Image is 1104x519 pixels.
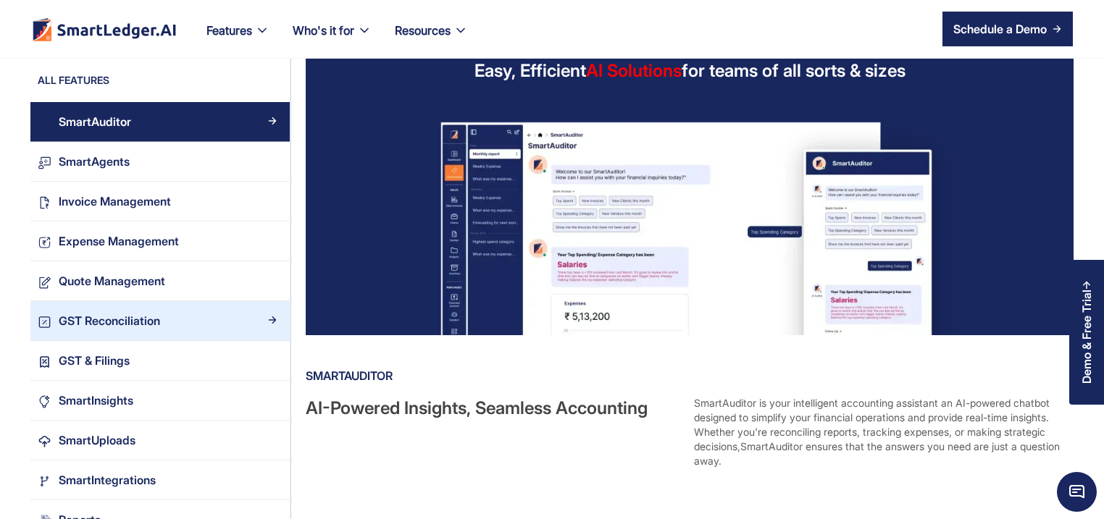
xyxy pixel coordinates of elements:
div: Demo & Free Trial [1080,290,1093,384]
div: SmartAuditor [306,364,1071,387]
div: SmartIntegrations [59,471,156,490]
a: Invoice ManagementArrow Right Blue [30,182,290,221]
a: SmartInsightsArrow Right Blue [30,381,290,421]
img: arrow right icon [1053,25,1061,33]
a: GST ReconciliationArrow Right Blue [30,301,290,341]
div: ALL FEATURES [30,73,290,95]
div: Schedule a Demo [953,20,1047,38]
div: Invoice Management [59,192,171,211]
img: Arrow Right Blue [268,117,277,125]
div: SmartAuditor [59,112,131,132]
img: Arrow Right Blue [268,156,277,165]
div: SmartInsights [59,391,133,410]
div: Who's it for [293,20,354,41]
span: AI Solutions [586,60,682,81]
div: SmartAuditor is your intelligent accounting assistant an AI-powered chatbot designed to simplify ... [694,396,1071,468]
a: Expense ManagementArrow Right Blue [30,221,290,261]
a: Quote ManagementArrow Right Blue [30,261,290,301]
a: SmartAgentsArrow Right Blue [30,142,290,182]
a: SmartAuditorArrow Right Blue [30,102,290,142]
a: home [31,17,177,41]
div: SmartAgents [59,152,130,172]
div: GST Reconciliation [59,311,160,331]
div: Features [206,20,252,41]
div: Easy, Efficient for teams of all sorts & sizes [474,59,906,83]
div: Quote Management [59,271,165,291]
span: Chat Widget [1057,472,1097,512]
img: Arrow Right Blue [268,395,277,404]
a: GST & FilingsArrow Right Blue [30,341,290,381]
div: SmartUploads [59,431,135,450]
div: Resources [395,20,451,41]
div: Features [195,20,281,58]
img: Arrow Right Blue [268,196,277,205]
div: Who's it for [281,20,383,58]
a: SmartIntegrationsArrow Right Blue [30,460,290,500]
img: footer logo [31,17,177,41]
img: Arrow Right Blue [268,475,277,484]
div: AI-Powered Insights, Seamless Accounting [306,396,682,468]
img: Arrow Right Blue [268,316,277,324]
a: Schedule a Demo [942,12,1073,46]
div: Resources [383,20,480,58]
div: Expense Management [59,232,179,251]
a: SmartUploadsArrow Right Blue [30,421,290,460]
img: Arrow Right Blue [268,236,277,245]
img: Arrow Right Blue [268,276,277,284]
img: Arrow Right Blue [268,355,277,364]
img: Arrow Right Blue [268,435,277,444]
div: GST & Filings [59,351,130,371]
